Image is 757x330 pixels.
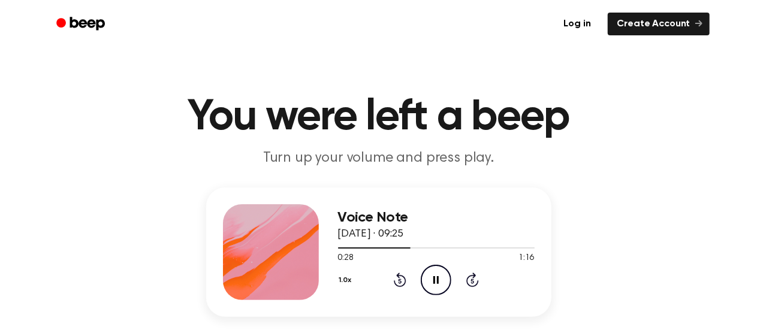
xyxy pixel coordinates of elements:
a: Beep [48,13,116,36]
button: 1.0x [338,270,357,290]
a: Log in [554,13,601,35]
h1: You were left a beep [72,96,686,139]
p: Turn up your volume and press play. [149,149,609,168]
span: 1:16 [518,252,534,265]
a: Create Account [608,13,710,35]
span: 0:28 [338,252,354,265]
span: [DATE] · 09:25 [338,229,404,240]
h3: Voice Note [338,210,535,226]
